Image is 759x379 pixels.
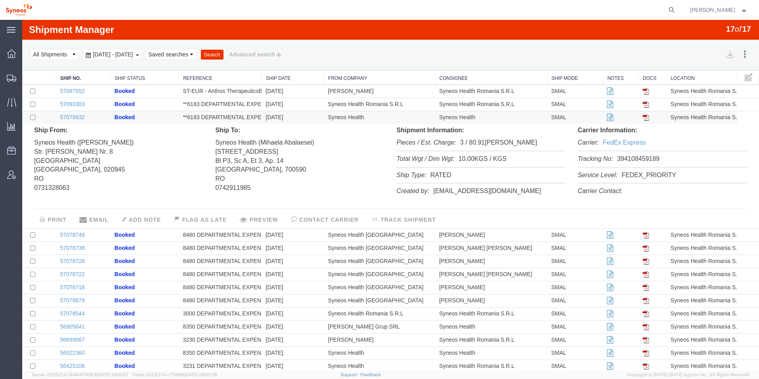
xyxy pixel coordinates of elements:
[239,78,302,91] td: [DATE]
[157,235,240,248] td: 8480 DEPARTMENTAL EXPENSE
[620,238,627,245] img: pdf.gif
[644,222,715,235] td: Syneos Health Romania S.R.L
[193,115,362,173] address: Syneos Health (Mihaela Abalaesei) [STREET_ADDRESS] Bl P3, Sc A, Et 3, Ap. 14 [GEOGRAPHIC_DATA], 7...
[690,5,748,15] button: [PERSON_NAME]
[644,65,715,78] td: Syneos Health Romania S.R.L
[413,65,525,78] td: Syneos Health Romania S.R.L
[212,193,262,207] button: PREVIEW
[92,94,112,101] span: Booked
[157,340,240,353] td: 3231 DEPARTMENTAL EXPENSE
[302,235,413,248] td: Syneos Health [GEOGRAPHIC_DATA]
[374,115,543,131] li: 3 / 80.91[PERSON_NAME]
[644,261,715,274] td: Syneos Health Romania S.R.L
[525,50,581,65] th: Ship Mode
[239,261,302,274] td: [DATE]
[92,225,112,231] span: Booked
[529,55,577,62] a: Ship Mode
[201,28,266,41] button: Advanced search
[157,300,240,313] td: 8350 DEPARTMENTAL EXPENSE
[525,209,581,222] td: SMAL
[157,65,240,78] td: ST-EUR - Anthos TherapeuticsB
[525,340,581,353] td: SMAL
[92,81,112,87] span: Booked
[193,107,218,114] b: Ship To:
[525,300,581,313] td: SMAL
[302,300,413,313] td: [PERSON_NAME] Grup SRL
[157,313,240,327] td: 3230 DEPARTMENTAL EXPENSE
[341,372,360,377] a: Support
[525,65,581,78] td: SMAL
[302,340,413,353] td: Syneos Health
[34,50,88,65] th: Ship No.
[620,330,627,336] img: pdf.gif
[555,148,724,164] li: FEDEX_PRIORITY
[239,287,302,300] td: [DATE]
[413,209,525,222] td: [PERSON_NAME]
[374,148,543,164] li: RATED
[525,222,581,235] td: SMAL
[620,55,640,62] a: Docs
[302,327,413,340] td: Syneos Health
[413,50,525,65] th: Consignee
[644,248,715,261] td: Syneos Health Romania S.R.L
[555,119,576,126] i: Carrier:
[585,55,612,62] a: Notes
[620,343,627,350] img: pdf.gif
[374,168,407,174] i: Created by:
[302,78,413,91] td: Syneos Health Romania S.R.L
[184,372,218,377] span: [DATE] 08:02:06
[525,313,581,327] td: SMAL
[32,372,129,377] span: Server: 2025.21.0-3046479f1b3
[644,274,715,287] td: Syneos Health Romania S.R.L
[38,55,84,62] a: Ship No.
[344,193,419,207] button: TRACK SHIPMENT
[157,50,240,65] th: Reference
[374,131,543,148] li: 10.00KGS / KGS
[38,68,62,74] a: 57097552
[302,248,413,261] td: Syneos Health [GEOGRAPHIC_DATA]
[413,300,525,313] td: Syneos Health
[620,278,627,284] img: pdf.gif
[157,287,240,300] td: 3000 DEPARTMENTAL EXPENSE
[374,164,543,176] li: [EMAIL_ADDRESS][DOMAIN_NAME]
[620,81,627,88] img: pdf.gif
[620,265,627,271] img: pdf.gif
[92,343,112,349] span: Booked
[92,238,112,244] span: Booked
[413,248,525,261] td: [PERSON_NAME] [PERSON_NAME]
[302,261,413,274] td: Syneos Health [GEOGRAPHIC_DATA]
[644,300,715,313] td: Syneos Health Romania S.R.L
[239,222,302,235] td: [DATE]
[239,274,302,287] td: [DATE]
[644,327,715,340] td: Syneos Health Romania S.R.L
[239,327,302,340] td: [DATE]
[92,330,112,336] span: Booked
[302,274,413,287] td: Syneos Health [GEOGRAPHIC_DATA]
[302,222,413,235] td: Syneos Health [GEOGRAPHIC_DATA]
[525,287,581,300] td: SMAL
[374,135,432,142] i: Total Wgt / Dim Wgt:
[644,78,715,91] td: Syneos Health Romania S.R.L
[413,78,525,91] td: Syneos Health Romania S.R.L
[649,55,711,62] a: Location
[719,50,734,65] button: Manage table columns
[161,55,235,62] a: Reference
[644,313,715,327] td: Syneos Health Romania S.R.L
[157,274,240,287] td: 8480 DEPARTMENTAL EXPENSE
[302,91,413,104] td: Syneos Health
[157,78,240,91] td: **6183 DEPARTMENTAL EXPENSE
[525,274,581,287] td: SMAL
[413,340,525,353] td: Syneos Health Romania S.R.L
[302,65,413,78] td: [PERSON_NAME]
[146,193,210,207] button: FLAG AS LATE
[157,222,240,235] td: 8480 DEPARTMENTAL EXPENSE
[239,91,302,104] td: [DATE]
[627,371,749,378] span: Copyright © [DATE]-[DATE] Agistix Inc., All Rights Reserved
[92,277,112,284] span: Booked
[525,78,581,91] td: SMAL
[38,290,62,297] a: 57078544
[179,30,201,40] button: Search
